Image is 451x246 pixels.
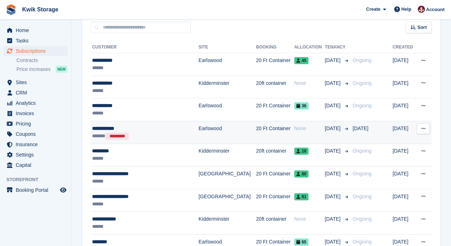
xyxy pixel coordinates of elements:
[353,80,372,86] span: Ongoing
[418,6,425,13] img: ellie tragonette
[16,65,67,73] a: Price increases NEW
[256,212,294,235] td: 20ft container
[256,42,294,53] th: Booking
[91,42,199,53] th: Customer
[16,66,51,73] span: Price increases
[256,53,294,76] td: 20 Ft Container
[401,6,411,13] span: Help
[353,57,372,63] span: Ongoing
[353,216,372,222] span: Ongoing
[353,239,372,245] span: Ongoing
[16,139,59,149] span: Insurance
[59,186,67,194] a: Preview store
[199,212,256,235] td: Kidderminster
[393,53,415,76] td: [DATE]
[393,189,415,212] td: [DATE]
[256,189,294,212] td: 20 Ft Container
[16,129,59,139] span: Coupons
[16,57,67,64] a: Contracts
[325,80,342,87] span: [DATE]
[199,121,256,144] td: Earlswood
[353,125,369,131] span: [DATE]
[294,42,325,53] th: Allocation
[417,24,427,31] span: Sort
[393,42,415,53] th: Created
[4,46,67,56] a: menu
[325,102,342,109] span: [DATE]
[4,129,67,139] a: menu
[325,147,342,155] span: [DATE]
[16,36,59,46] span: Tasks
[16,77,59,87] span: Sites
[426,6,445,13] span: Account
[325,125,342,132] span: [DATE]
[294,102,309,109] span: 36
[325,57,342,64] span: [DATE]
[393,144,415,166] td: [DATE]
[294,239,309,246] span: 65
[199,98,256,121] td: Earlswood
[16,98,59,108] span: Analytics
[199,76,256,98] td: Kidderminster
[393,121,415,144] td: [DATE]
[294,170,309,178] span: 80
[353,194,372,199] span: Ongoing
[325,215,342,223] span: [DATE]
[393,76,415,98] td: [DATE]
[6,176,71,183] span: Storefront
[4,36,67,46] a: menu
[16,88,59,98] span: CRM
[325,170,342,178] span: [DATE]
[256,98,294,121] td: 20 Ft Container
[294,57,309,64] span: 45
[4,139,67,149] a: menu
[353,148,372,154] span: Ongoing
[16,25,59,35] span: Home
[4,77,67,87] a: menu
[4,25,67,35] a: menu
[199,166,256,189] td: [GEOGRAPHIC_DATA]
[4,185,67,195] a: menu
[256,166,294,189] td: 20 Ft Container
[16,150,59,160] span: Settings
[393,98,415,121] td: [DATE]
[4,150,67,160] a: menu
[4,88,67,98] a: menu
[4,98,67,108] a: menu
[16,108,59,118] span: Invoices
[294,193,309,200] span: 81
[256,121,294,144] td: 20 Ft Container
[294,125,325,132] div: None
[16,46,59,56] span: Subscriptions
[294,80,325,87] div: None
[256,144,294,166] td: 20ft container
[325,193,342,200] span: [DATE]
[4,160,67,170] a: menu
[56,66,67,73] div: NEW
[199,189,256,212] td: [GEOGRAPHIC_DATA]
[6,4,16,15] img: stora-icon-8386f47178a22dfd0bd8f6a31ec36ba5ce8667c1dd55bd0f319d3a0aa187defe.svg
[294,215,325,223] div: None
[199,53,256,76] td: Earlswood
[4,108,67,118] a: menu
[393,212,415,235] td: [DATE]
[325,42,350,53] th: Tenancy
[256,76,294,98] td: 20ft container
[294,148,309,155] span: 28
[366,6,380,13] span: Create
[353,171,372,176] span: Ongoing
[199,42,256,53] th: Site
[199,144,256,166] td: Kidderminster
[16,185,59,195] span: Booking Portal
[393,166,415,189] td: [DATE]
[16,160,59,170] span: Capital
[4,119,67,129] a: menu
[16,119,59,129] span: Pricing
[325,238,342,246] span: [DATE]
[353,103,372,108] span: Ongoing
[19,4,61,15] a: Kwik Storage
